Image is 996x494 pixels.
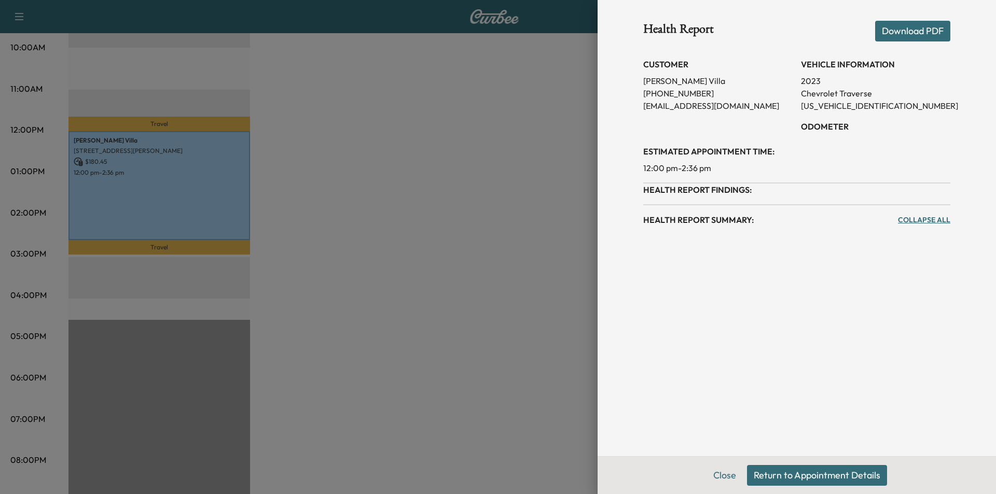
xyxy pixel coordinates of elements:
h3: CUSTOMER [643,58,793,70]
h3: Estimated Appointment Time: [643,145,950,158]
h1: Health Report [643,23,714,39]
p: [PHONE_NUMBER] [643,87,793,100]
h3: VEHICLE INFORMATION [801,58,950,70]
h3: Odometer [801,120,950,133]
button: Download PDF [875,21,950,41]
h3: Health Report Summary: [643,214,950,226]
button: Return to Appointment Details [747,465,887,486]
p: [PERSON_NAME] Villa [643,75,793,87]
button: Close [707,465,743,486]
p: [EMAIL_ADDRESS][DOMAIN_NAME] [643,100,793,112]
p: 12:00 pm - 2:36 pm [643,162,950,174]
p: Chevrolet Traverse [801,87,950,100]
a: Collapse All [898,215,950,225]
h3: Health Report Findings: [643,184,950,196]
p: 2023 [801,75,950,87]
p: [US_VEHICLE_IDENTIFICATION_NUMBER] [801,100,950,112]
